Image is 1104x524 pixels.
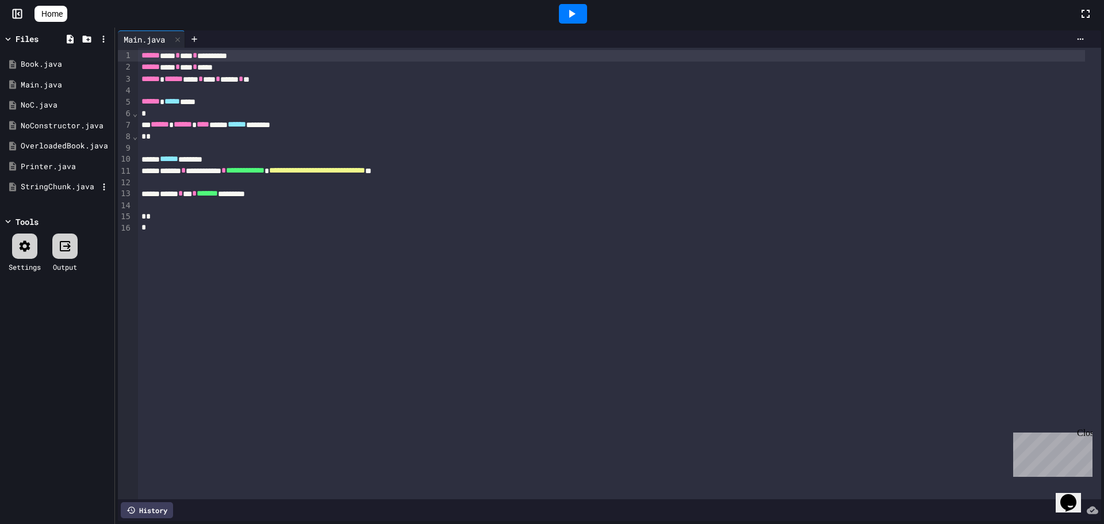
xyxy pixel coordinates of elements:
[21,140,110,152] div: OverloadedBook.java
[21,100,110,111] div: NoC.java
[1056,478,1092,512] iframe: chat widget
[118,200,132,212] div: 14
[21,79,110,91] div: Main.java
[118,177,132,189] div: 12
[21,120,110,132] div: NoConstructor.java
[118,154,132,165] div: 10
[21,181,98,193] div: StringChunk.java
[118,62,132,73] div: 2
[118,108,132,120] div: 6
[5,5,79,73] div: Chat with us now!Close
[118,188,132,200] div: 13
[16,216,39,228] div: Tools
[118,30,185,48] div: Main.java
[118,131,132,143] div: 8
[118,223,132,234] div: 16
[21,59,110,70] div: Book.java
[9,262,41,272] div: Settings
[118,97,132,108] div: 5
[118,143,132,154] div: 9
[34,6,67,22] a: Home
[118,33,171,45] div: Main.java
[132,132,138,141] span: Fold line
[21,161,110,173] div: Printer.java
[118,166,132,177] div: 11
[118,211,132,223] div: 15
[132,109,138,118] span: Fold line
[41,8,63,20] span: Home
[118,74,132,85] div: 3
[118,85,132,97] div: 4
[53,262,77,272] div: Output
[121,502,173,518] div: History
[118,120,132,131] div: 7
[16,33,39,45] div: Files
[1009,428,1092,477] iframe: chat widget
[118,50,132,62] div: 1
